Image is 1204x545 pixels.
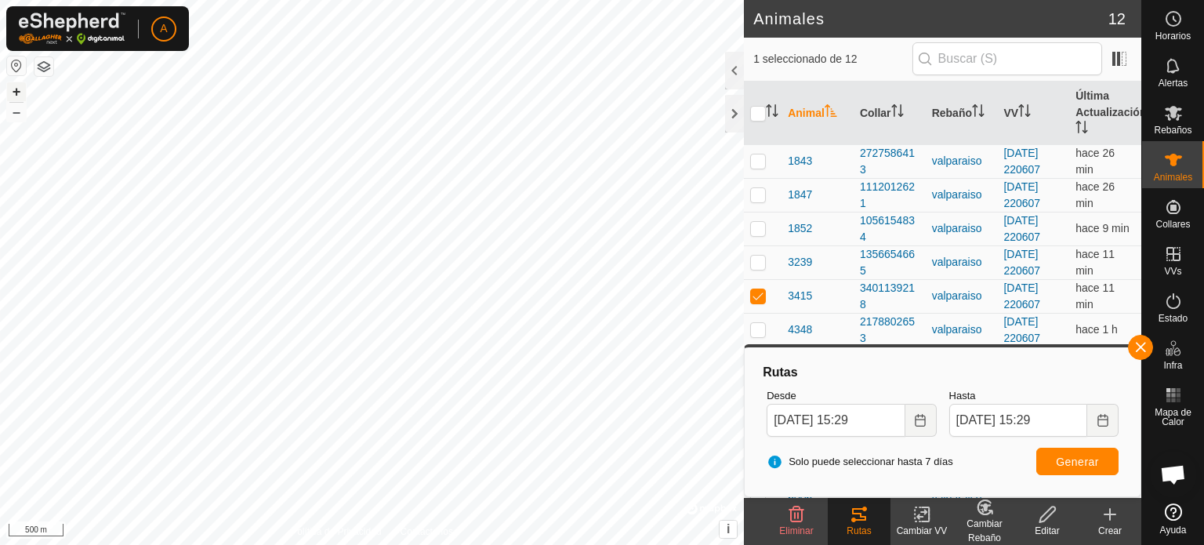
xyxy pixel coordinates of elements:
[1159,314,1188,323] span: Estado
[1150,451,1197,498] div: Chat abierto
[1164,267,1181,276] span: VVs
[1075,222,1129,234] span: 30 sept 2025, 15:19
[7,56,26,75] button: Restablecer Mapa
[1160,525,1187,535] span: Ayuda
[767,388,936,404] label: Desde
[766,107,778,119] p-sorticon: Activar para ordenar
[912,42,1102,75] input: Buscar (S)
[1146,408,1200,427] span: Mapa de Calor
[860,179,919,212] div: 1112012621
[401,525,453,539] a: Contáctenos
[1154,173,1192,182] span: Animales
[788,288,812,304] span: 3415
[828,524,890,538] div: Rutas
[891,107,904,119] p-sorticon: Activar para ordenar
[760,363,1125,382] div: Rutas
[1003,214,1040,243] a: [DATE] 220607
[782,82,854,145] th: Animal
[788,187,812,203] span: 1847
[953,517,1016,545] div: Cambiar Rebaño
[1003,315,1040,344] a: [DATE] 220607
[860,246,919,279] div: 1356654665
[1003,282,1040,311] a: [DATE] 220607
[1087,404,1119,437] button: Choose Date
[890,524,953,538] div: Cambiar VV
[860,314,919,347] div: 2178802653
[1163,361,1182,370] span: Infra
[1056,456,1099,468] span: Generar
[1036,448,1119,475] button: Generar
[34,57,53,76] button: Capas del Mapa
[753,51,912,67] span: 1 seleccionado de 12
[905,404,937,437] button: Choose Date
[932,153,992,169] div: valparaiso
[932,187,992,203] div: valparaiso
[854,82,926,145] th: Collar
[753,9,1108,28] h2: Animales
[926,82,998,145] th: Rebaño
[997,82,1069,145] th: VV
[1075,248,1115,277] span: 30 sept 2025, 15:17
[860,213,919,245] div: 1056154834
[932,322,992,338] div: valparaiso
[291,525,381,539] a: Política de Privacidad
[7,103,26,122] button: –
[720,521,737,538] button: i
[1016,524,1079,538] div: Editar
[1018,107,1031,119] p-sorticon: Activar para ordenar
[1079,524,1141,538] div: Crear
[1075,123,1088,136] p-sorticon: Activar para ordenar
[1155,220,1190,229] span: Collares
[788,322,812,338] span: 4348
[788,220,812,237] span: 1852
[1108,7,1126,31] span: 12
[160,20,167,37] span: A
[779,525,813,536] span: Eliminar
[1155,31,1191,41] span: Horarios
[932,254,992,271] div: valparaiso
[1069,82,1141,145] th: Última Actualización
[1075,180,1115,209] span: 30 sept 2025, 15:02
[788,254,812,271] span: 3239
[1003,147,1040,176] a: [DATE] 220607
[825,107,837,119] p-sorticon: Activar para ordenar
[7,82,26,101] button: +
[1159,78,1188,88] span: Alertas
[1075,282,1115,311] span: 30 sept 2025, 15:17
[860,280,919,313] div: 3401139218
[19,13,125,45] img: Logo Gallagher
[727,522,730,536] span: i
[1075,323,1118,336] span: 30 sept 2025, 13:33
[949,388,1119,404] label: Hasta
[972,107,985,119] p-sorticon: Activar para ordenar
[1142,497,1204,541] a: Ayuda
[932,220,992,237] div: valparaiso
[767,454,953,470] span: Solo puede seleccionar hasta 7 días
[1003,248,1040,277] a: [DATE] 220607
[1154,125,1191,135] span: Rebaños
[788,153,812,169] span: 1843
[932,288,992,304] div: valparaiso
[860,145,919,178] div: 2727586413
[1075,147,1115,176] span: 30 sept 2025, 15:02
[1003,180,1040,209] a: [DATE] 220607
